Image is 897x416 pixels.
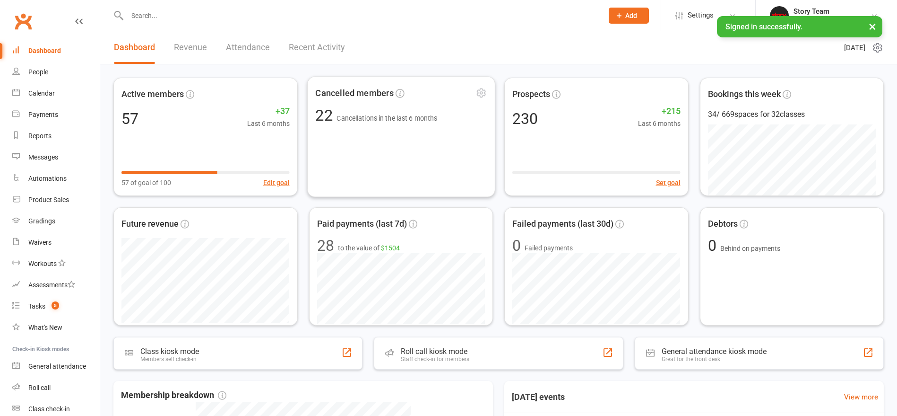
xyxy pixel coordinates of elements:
[12,189,100,211] a: Product Sales
[28,405,70,413] div: Class check-in
[28,363,86,370] div: General attendance
[12,125,100,147] a: Reports
[140,347,199,356] div: Class kiosk mode
[381,244,400,252] span: $1504
[315,87,393,100] span: Cancelled members
[12,168,100,189] a: Automations
[12,253,100,274] a: Workouts
[844,391,878,403] a: View more
[12,317,100,338] a: What's New
[512,217,613,231] span: Failed payments (last 30d)
[708,88,781,101] span: Bookings this week
[793,16,861,24] div: Story [PERSON_NAME]
[12,356,100,377] a: General attendance kiosk mode
[793,7,861,16] div: Story Team
[12,147,100,168] a: Messages
[28,153,58,161] div: Messages
[12,62,100,83] a: People
[864,16,881,36] button: ×
[688,5,714,26] span: Settings
[11,9,35,33] a: Clubworx
[28,132,52,140] div: Reports
[28,175,67,182] div: Automations
[263,177,290,188] button: Edit goal
[638,118,681,129] span: Last 6 months
[512,238,521,253] div: 0
[28,281,75,289] div: Assessments
[121,217,179,231] span: Future revenue
[121,88,184,101] span: Active members
[12,211,100,232] a: Gradings
[247,105,290,118] span: +37
[609,8,649,24] button: Add
[28,68,48,76] div: People
[28,384,51,391] div: Roll call
[708,237,720,255] span: 0
[121,389,226,402] span: Membership breakdown
[12,40,100,62] a: Dashboard
[512,88,550,101] span: Prospects
[708,217,738,231] span: Debtors
[638,105,681,118] span: +215
[317,238,334,253] div: 28
[662,347,767,356] div: General attendance kiosk mode
[12,274,100,296] a: Assessments
[12,232,100,253] a: Waivers
[317,217,407,231] span: Paid payments (last 7d)
[28,324,62,331] div: What's New
[708,108,876,121] div: 34 / 669 spaces for 32 classes
[625,12,637,19] span: Add
[315,106,336,125] span: 22
[12,377,100,398] a: Roll call
[28,196,69,204] div: Product Sales
[28,89,55,97] div: Calendar
[174,31,207,64] a: Revenue
[12,296,100,317] a: Tasks 5
[662,356,767,363] div: Great for the front desk
[338,243,400,253] span: to the value of
[336,115,437,122] span: Cancellations in the last 6 months
[401,356,469,363] div: Staff check-in for members
[28,302,45,310] div: Tasks
[28,47,61,54] div: Dashboard
[114,31,155,64] a: Dashboard
[844,42,865,53] span: [DATE]
[226,31,270,64] a: Attendance
[121,177,171,188] span: 57 of goal of 100
[656,177,681,188] button: Set goal
[121,111,138,126] div: 57
[525,243,573,253] span: Failed payments
[770,6,789,25] img: thumb_image1751589760.png
[124,9,596,22] input: Search...
[247,118,290,129] span: Last 6 months
[12,104,100,125] a: Payments
[28,111,58,118] div: Payments
[52,301,59,310] span: 5
[401,347,469,356] div: Roll call kiosk mode
[720,245,780,252] span: Behind on payments
[504,389,572,406] h3: [DATE] events
[28,217,55,225] div: Gradings
[140,356,199,363] div: Members self check-in
[28,239,52,246] div: Waivers
[512,111,538,126] div: 230
[725,22,802,31] span: Signed in successfully.
[12,83,100,104] a: Calendar
[28,260,57,267] div: Workouts
[289,31,345,64] a: Recent Activity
